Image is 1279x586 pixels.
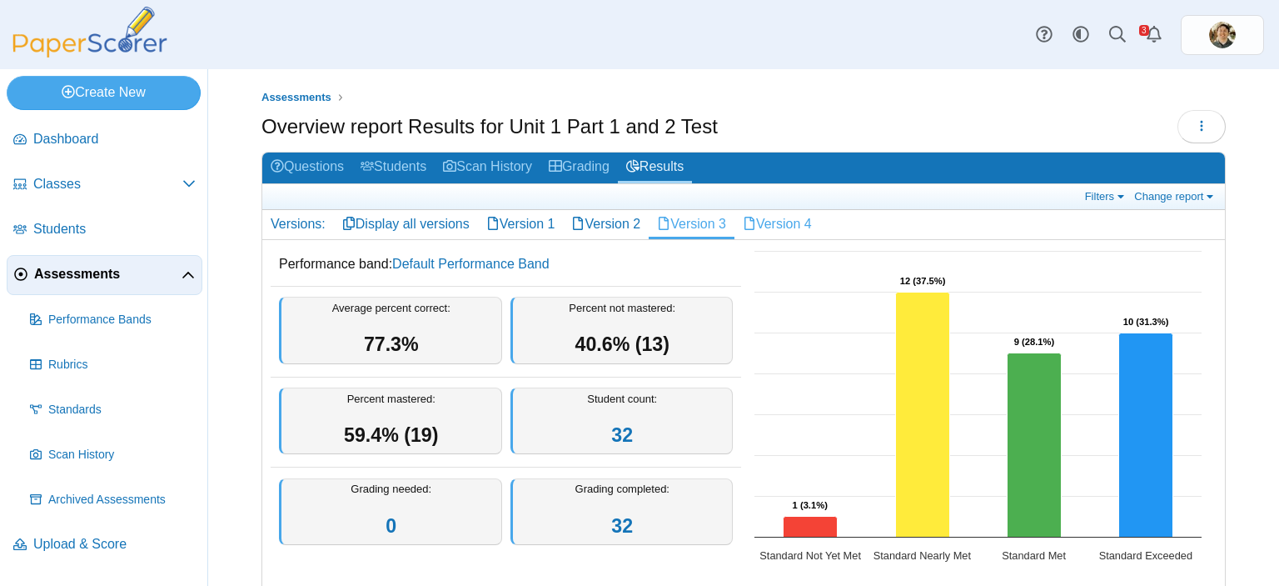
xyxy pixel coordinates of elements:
a: Grading [540,153,618,183]
a: Archived Assessments [23,480,202,520]
div: Chart. Highcharts interactive chart. [746,243,1217,576]
a: Scan History [23,435,202,475]
a: 0 [386,515,396,537]
a: Classes [7,165,202,205]
span: Dashboard [33,130,196,148]
span: Rubrics [48,357,196,373]
svg: Interactive chart [746,243,1210,576]
div: Percent not mastered: [510,297,734,364]
span: Michael Wright [1209,22,1236,48]
a: Results [618,153,692,183]
h1: Overview report Results for Unit 1 Part 1 and 2 Test [261,113,718,141]
a: Questions [262,153,352,183]
a: Upload & Score [7,525,202,565]
div: Grading completed: [510,478,734,546]
a: 32 [611,424,633,446]
a: Rubrics [23,345,202,385]
div: Percent mastered: [279,388,502,455]
path: Standard Met, 9. Overall Assessment Performance. [1008,353,1062,537]
div: Versions: [262,210,334,238]
a: Default Performance Band [392,257,550,271]
a: Performance Bands [23,300,202,340]
a: Standards [23,390,202,430]
span: Students [33,220,196,238]
text: Standard Met [1002,549,1066,562]
span: Scan History [48,447,196,463]
dd: Performance band: [271,243,741,286]
span: Upload & Score [33,535,196,553]
path: Standard Not Yet Met, 1. Overall Assessment Performance. [784,516,838,537]
text: 1 (3.1%) [793,500,829,510]
a: Version 1 [478,210,564,238]
span: Classes [33,175,182,193]
text: Standard Not Yet Met [759,549,861,562]
img: PaperScorer [7,7,173,58]
a: PaperScorer [7,46,173,60]
a: Version 3 [649,210,734,238]
div: Average percent correct: [279,297,502,364]
a: Display all versions [334,210,478,238]
a: ps.sHInGLeV98SUTXet [1181,15,1264,55]
a: Assessments [7,255,202,295]
span: Archived Assessments [48,492,196,508]
span: Assessments [34,265,182,283]
div: Student count: [510,388,734,455]
span: 77.3% [364,333,419,355]
a: 32 [611,515,633,537]
a: Students [7,210,202,250]
span: 40.6% (13) [575,333,669,355]
a: Version 2 [563,210,649,238]
a: Version 4 [734,210,820,238]
a: Create New [7,76,201,109]
span: Assessments [261,91,331,103]
a: Filters [1081,189,1132,203]
a: Students [352,153,435,183]
path: Standard Exceeded, 10. Overall Assessment Performance. [1119,333,1173,537]
a: Assessments [257,88,336,108]
text: 12 (37.5%) [900,276,946,286]
text: Standard Exceeded [1099,549,1192,562]
img: ps.sHInGLeV98SUTXet [1209,22,1236,48]
a: Alerts [1136,17,1172,53]
span: Standards [48,402,196,418]
text: 9 (28.1%) [1014,337,1055,347]
div: Grading needed: [279,478,502,546]
text: Standard Nearly Met [873,549,972,562]
a: Scan History [435,153,540,183]
span: 59.4% (19) [344,424,438,446]
path: Standard Nearly Met, 12. Overall Assessment Performance. [896,292,950,537]
a: Dashboard [7,120,202,160]
span: Performance Bands [48,312,196,328]
text: 10 (31.3%) [1123,317,1169,327]
a: Change report [1130,189,1221,203]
